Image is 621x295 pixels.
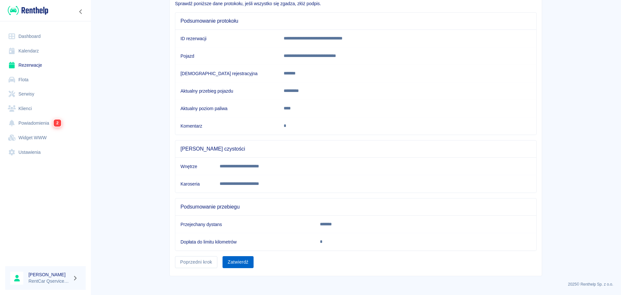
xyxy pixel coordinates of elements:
[180,18,531,24] span: Podsumowanie protokołu
[180,163,209,170] h6: Wnętrze
[175,0,537,7] p: Sprawdź poniższe dane protokołu, jeśli wszystko się zgadza, złóż podpis.
[180,204,531,210] span: Podsumowanie przebiegu
[54,119,61,127] span: 2
[223,256,254,268] button: Zatwierdź
[180,88,273,94] h6: Aktualny przebieg pojazdu
[180,53,273,59] h6: Pojazd
[5,87,86,101] a: Serwisy
[5,44,86,58] a: Kalendarz
[5,73,86,87] a: Flota
[76,7,86,16] button: Zwiń nawigację
[180,146,531,152] span: [PERSON_NAME] czystości
[8,5,48,16] img: Renthelp logo
[180,70,273,77] h6: [DEMOGRAPHIC_DATA] rejestracyjna
[180,221,310,228] h6: Przejechany dystans
[180,181,209,187] h6: Karoseria
[180,105,273,112] h6: Aktualny poziom paliwa
[28,278,70,285] p: RentCar Qservice Damar Parts
[5,116,86,130] a: Powiadomienia2
[5,5,48,16] a: Renthelp logo
[5,101,86,116] a: Klienci
[28,271,70,278] h6: [PERSON_NAME]
[180,123,273,129] h6: Komentarz
[5,58,86,73] a: Rezerwacje
[5,29,86,44] a: Dashboard
[175,256,217,268] button: Poprzedni krok
[180,239,310,245] h6: Dopłata do limitu kilometrów
[5,145,86,160] a: Ustawienia
[5,130,86,145] a: Widget WWW
[180,35,273,42] h6: ID rezerwacji
[98,281,613,287] p: 2025 © Renthelp Sp. z o.o.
